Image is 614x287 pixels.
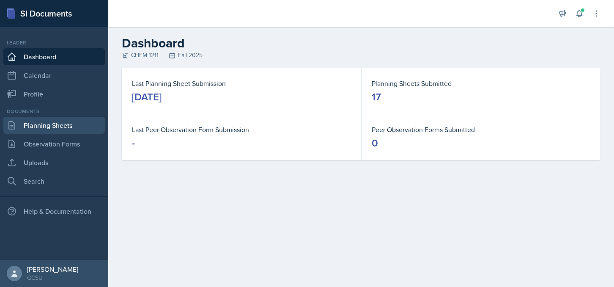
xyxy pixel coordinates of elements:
div: CHEM 1211 Fall 2025 [122,51,600,60]
dt: Last Peer Observation Form Submission [132,124,351,135]
div: - [132,136,135,150]
div: Leader [3,39,105,47]
dt: Planning Sheets Submitted [372,78,590,88]
a: Calendar [3,67,105,84]
dt: Peer Observation Forms Submitted [372,124,590,135]
h2: Dashboard [122,36,600,51]
dt: Last Planning Sheet Submission [132,78,351,88]
div: Documents [3,108,105,115]
div: Help & Documentation [3,203,105,220]
a: Search [3,173,105,190]
div: [PERSON_NAME] [27,265,78,273]
div: 0 [372,136,378,150]
a: Dashboard [3,48,105,65]
div: [DATE] [132,90,162,104]
div: GCSU [27,273,78,282]
div: 17 [372,90,381,104]
a: Uploads [3,154,105,171]
a: Observation Forms [3,135,105,152]
a: Profile [3,86,105,102]
a: Planning Sheets [3,117,105,134]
